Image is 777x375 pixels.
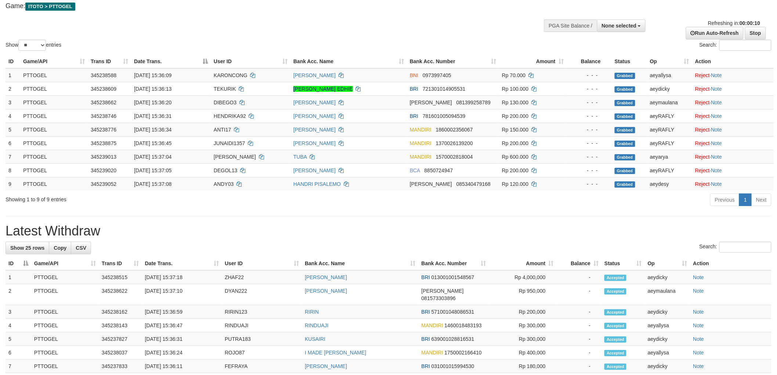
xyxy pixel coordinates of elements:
[134,140,171,146] span: [DATE] 15:36:45
[502,72,526,78] span: Rp 70.000
[31,332,99,346] td: PTTOGEL
[6,270,31,284] td: 1
[557,319,602,332] td: -
[445,322,482,328] span: Copy 1460018483193 to clipboard
[695,113,710,119] a: Reject
[305,336,325,342] a: KUSAIRI
[693,309,704,315] a: Note
[612,55,647,68] th: Status
[645,284,690,305] td: aeymaulana
[615,113,635,120] span: Grabbed
[604,350,626,356] span: Accepted
[91,100,116,105] span: 345238662
[711,140,722,146] a: Note
[711,113,722,119] a: Note
[31,270,99,284] td: PTTOGEL
[6,82,20,95] td: 2
[6,150,20,163] td: 7
[31,257,99,270] th: Game/API: activate to sort column ascending
[708,20,760,26] span: Refreshing in:
[647,68,692,82] td: aeyallysa
[419,257,489,270] th: Bank Acc. Number: activate to sort column ascending
[99,360,142,373] td: 345237833
[693,336,704,342] a: Note
[54,245,66,251] span: Copy
[647,55,692,68] th: Op: activate to sort column ascending
[692,55,774,68] th: Action
[410,72,418,78] span: BNI
[6,55,20,68] th: ID
[489,257,557,270] th: Amount: activate to sort column ascending
[142,332,222,346] td: [DATE] 15:36:31
[615,181,635,188] span: Grabbed
[711,181,722,187] a: Note
[615,154,635,161] span: Grabbed
[557,270,602,284] td: -
[20,68,88,82] td: PTTOGEL
[431,336,474,342] span: Copy 639001028816531 to clipboard
[6,177,20,191] td: 9
[692,123,774,136] td: ·
[293,154,307,160] a: TUBA
[502,127,528,133] span: Rp 150.000
[615,168,635,174] span: Grabbed
[422,336,430,342] span: BRI
[6,95,20,109] td: 3
[99,332,142,346] td: 345237827
[134,167,171,173] span: [DATE] 15:37:05
[134,127,171,133] span: [DATE] 15:36:34
[20,82,88,95] td: PTTOGEL
[422,350,443,356] span: MANDIRI
[410,140,431,146] span: MANDIRI
[25,3,75,11] span: ITOTO > PTTOGEL
[502,113,528,119] span: Rp 200.000
[91,167,116,173] span: 345239020
[711,127,722,133] a: Note
[557,284,602,305] td: -
[142,270,222,284] td: [DATE] 15:37:18
[739,194,752,206] a: 1
[489,284,557,305] td: Rp 950,000
[695,154,710,160] a: Reject
[693,322,704,328] a: Note
[647,177,692,191] td: aeydesy
[142,284,222,305] td: [DATE] 15:37:10
[142,305,222,319] td: [DATE] 15:36:59
[20,177,88,191] td: PTTOGEL
[711,100,722,105] a: Note
[18,40,46,51] select: Showentries
[293,72,336,78] a: [PERSON_NAME]
[6,3,511,10] h4: Game:
[489,270,557,284] td: Rp 4,000,000
[293,86,353,92] a: [PERSON_NAME] EDHIE
[131,55,211,68] th: Date Trans.: activate to sort column descending
[645,270,690,284] td: aeydicky
[693,288,704,294] a: Note
[222,257,302,270] th: User ID: activate to sort column ascending
[570,140,609,147] div: - - -
[544,19,597,32] div: PGA Site Balance /
[305,363,347,369] a: [PERSON_NAME]
[647,109,692,123] td: aeyRAFLY
[710,194,740,206] a: Previous
[711,86,722,92] a: Note
[695,72,710,78] a: Reject
[99,257,142,270] th: Trans ID: activate to sort column ascending
[214,167,238,173] span: DEGOL13
[214,140,245,146] span: JUNAIDI1357
[422,288,464,294] span: [PERSON_NAME]
[604,309,626,315] span: Accepted
[436,127,473,133] span: Copy 1860002356067 to clipboard
[570,167,609,174] div: - - -
[570,72,609,79] div: - - -
[692,163,774,177] td: ·
[6,346,31,360] td: 6
[222,332,302,346] td: PUTRA183
[456,181,491,187] span: Copy 085340479168 to clipboard
[6,109,20,123] td: 4
[305,322,329,328] a: RINDUAJI
[693,274,704,280] a: Note
[99,319,142,332] td: 345238143
[557,332,602,346] td: -
[91,113,116,119] span: 345238746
